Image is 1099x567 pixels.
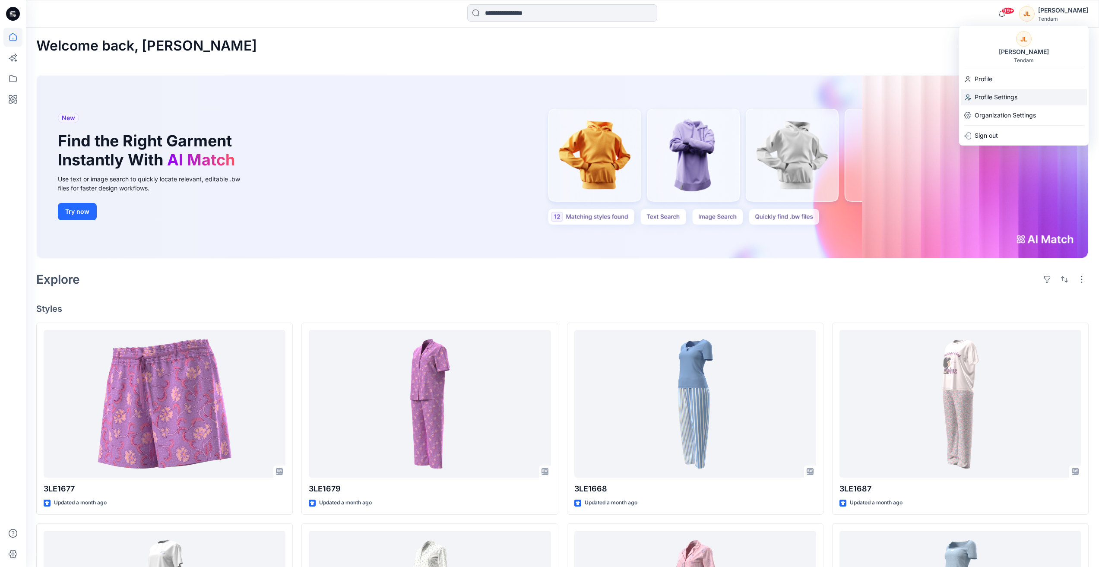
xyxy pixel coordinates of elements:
p: Profile [975,71,992,87]
div: [PERSON_NAME] [994,47,1054,57]
a: Profile Settings [959,89,1089,105]
div: Use text or image search to quickly locate relevant, editable .bw files for faster design workflows. [58,174,252,193]
p: Updated a month ago [850,498,903,507]
a: Organization Settings [959,107,1089,124]
a: 3LE1677 [44,330,285,478]
span: 99+ [1001,7,1014,14]
p: Updated a month ago [319,498,372,507]
a: 3LE1668 [574,330,816,478]
div: Tendam [1038,16,1088,22]
p: Updated a month ago [585,498,637,507]
div: Tendam [1014,57,1034,63]
a: Profile [959,71,1089,87]
p: 3LE1668 [574,483,816,495]
p: Sign out [975,127,998,144]
span: New [62,113,75,123]
p: 3LE1687 [839,483,1081,495]
p: 3LE1679 [309,483,551,495]
button: Try now [58,203,97,220]
p: Updated a month ago [54,498,107,507]
a: 3LE1687 [839,330,1081,478]
p: 3LE1677 [44,483,285,495]
h1: Find the Right Garment Instantly With [58,132,239,169]
h2: Welcome back, [PERSON_NAME] [36,38,257,54]
div: JL [1019,6,1035,22]
span: AI Match [167,150,235,169]
p: Organization Settings [975,107,1036,124]
h2: Explore [36,272,80,286]
h4: Styles [36,304,1089,314]
div: [PERSON_NAME] [1038,5,1088,16]
a: 3LE1679 [309,330,551,478]
p: Profile Settings [975,89,1017,105]
div: JL [1016,31,1032,47]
